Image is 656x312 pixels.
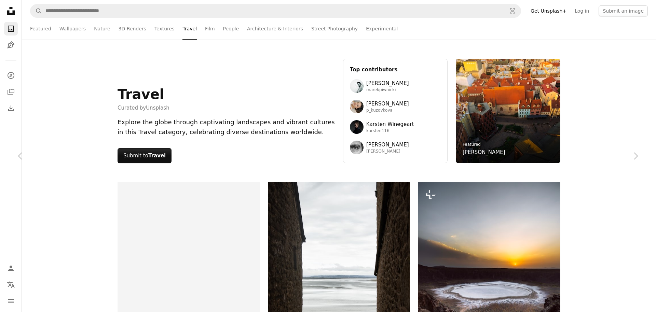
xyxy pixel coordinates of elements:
[350,120,364,134] img: Avatar of user Karsten Winegeart
[350,79,441,93] a: Avatar of user Marek Piwnicki[PERSON_NAME]marekpiwnicki
[4,261,18,275] a: Log in / Sign up
[615,123,656,189] a: Next
[366,149,409,154] span: [PERSON_NAME]
[268,286,410,292] a: Narrow stone alleyway opens to a distant ocean view
[350,120,441,134] a: Avatar of user Karsten WinegeartKarsten Winegeartkarsten116
[30,4,42,17] button: Search Unsplash
[350,141,441,154] a: Avatar of user Francesco Ungaro[PERSON_NAME][PERSON_NAME]
[366,18,398,40] a: Experimental
[350,100,364,113] img: Avatar of user Polina Kuzovkova
[366,100,409,108] span: [PERSON_NAME]
[148,153,166,159] strong: Travel
[30,4,521,18] form: Find visuals sitewide
[223,18,239,40] a: People
[118,148,172,163] button: Submit toTravel
[366,120,414,128] span: Karsten Winegeart
[418,286,560,292] a: The sun is setting over a body of water
[350,141,364,154] img: Avatar of user Francesco Ungaro
[527,5,571,16] a: Get Unsplash+
[4,294,18,308] button: Menu
[146,105,169,111] a: Unsplash
[366,108,409,113] span: p_kuzovkova
[247,18,303,40] a: Architecture & Interiors
[366,79,409,87] span: [PERSON_NAME]
[504,4,521,17] button: Visual search
[4,38,18,52] a: Illustrations
[118,86,169,102] h1: Travel
[118,117,335,137] div: Explore the globe through captivating landscapes and vibrant cultures in this Travel category, ce...
[366,87,409,93] span: marekpiwnicki
[350,79,364,93] img: Avatar of user Marek Piwnicki
[59,18,86,40] a: Wallpapers
[154,18,175,40] a: Textures
[4,85,18,99] a: Collections
[4,69,18,82] a: Explore
[463,148,505,156] a: [PERSON_NAME]
[571,5,593,16] a: Log in
[118,104,169,112] span: Curated by
[599,5,648,16] button: Submit an image
[4,101,18,115] a: Download History
[94,18,110,40] a: Nature
[119,18,146,40] a: 3D Renders
[4,278,18,292] button: Language
[205,18,215,40] a: Film
[311,18,358,40] a: Street Photography
[463,142,481,147] a: Featured
[4,22,18,36] a: Photos
[350,100,441,113] a: Avatar of user Polina Kuzovkova[PERSON_NAME]p_kuzovkova
[366,141,409,149] span: [PERSON_NAME]
[30,18,51,40] a: Featured
[366,128,414,134] span: karsten116
[350,66,441,74] h3: Top contributors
